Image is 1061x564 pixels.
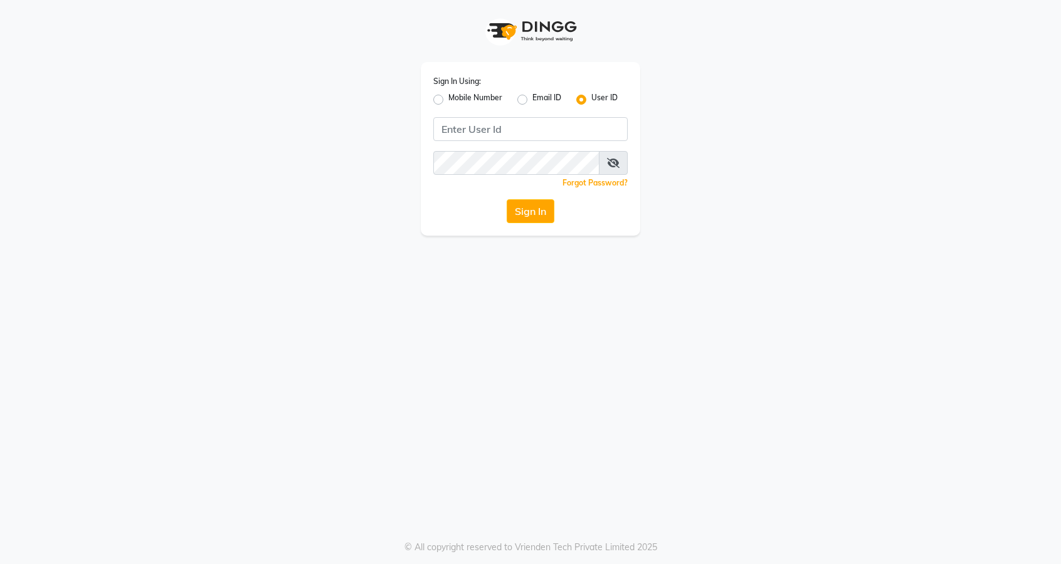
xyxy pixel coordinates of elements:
label: Sign In Using: [433,76,481,87]
input: Username [433,151,599,175]
input: Username [433,117,628,141]
label: Email ID [532,92,561,107]
label: User ID [591,92,618,107]
a: Forgot Password? [562,178,628,187]
img: logo1.svg [480,13,581,50]
button: Sign In [507,199,554,223]
label: Mobile Number [448,92,502,107]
